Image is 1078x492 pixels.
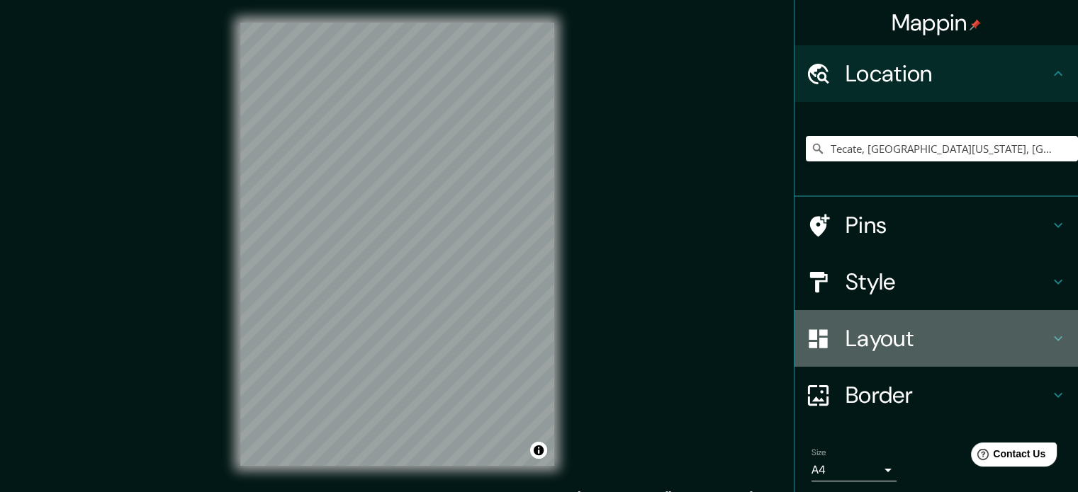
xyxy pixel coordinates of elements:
iframe: Help widget launcher [952,437,1062,476]
button: Toggle attribution [530,442,547,459]
h4: Style [846,268,1050,296]
div: A4 [812,459,897,481]
div: Border [795,367,1078,423]
h4: Layout [846,324,1050,353]
img: pin-icon.png [970,19,981,30]
canvas: Map [240,23,554,466]
h4: Border [846,381,1050,409]
div: Layout [795,310,1078,367]
div: Pins [795,197,1078,253]
h4: Location [846,59,1050,88]
h4: Mappin [892,8,982,37]
label: Size [812,447,826,459]
div: Style [795,253,1078,310]
h4: Pins [846,211,1050,239]
input: Pick your city or area [806,136,1078,161]
div: Location [795,45,1078,102]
